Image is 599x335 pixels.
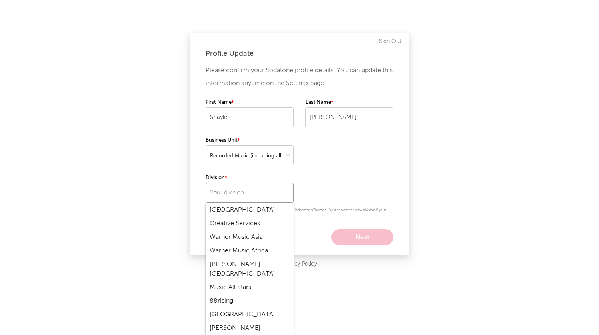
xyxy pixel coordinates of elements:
[282,259,317,269] a: Privacy Policy
[206,308,294,321] div: [GEOGRAPHIC_DATA]
[206,207,393,221] p: Please be as specific as possible (e.g. 'Warner Mexico' is better than 'Warner'). You can enter a...
[206,217,294,230] div: Creative Services
[331,229,393,245] button: Next
[206,203,294,217] div: [GEOGRAPHIC_DATA]
[305,98,393,107] label: Last Name
[206,230,294,244] div: Warner Music Asia
[206,49,393,58] div: Profile Update
[305,107,393,127] input: Your last name
[206,98,294,107] label: First Name
[379,37,401,46] a: Sign Out
[206,173,294,183] label: Division
[206,244,294,258] div: Warner Music Africa
[206,294,294,308] div: 88rising
[206,64,393,90] p: Please confirm your Sodatone profile details. You can update this information anytime on the Sett...
[206,281,294,294] div: Music All Stars
[206,107,294,127] input: Your first name
[206,183,294,203] input: Your division
[206,136,294,145] label: Business Unit
[206,258,294,281] div: [PERSON_NAME] [GEOGRAPHIC_DATA]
